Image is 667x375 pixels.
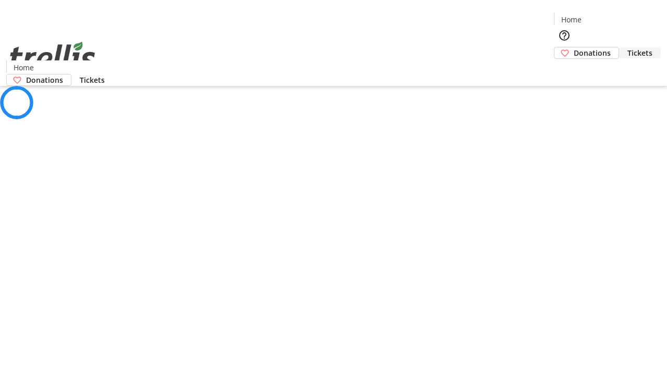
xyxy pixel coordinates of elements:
span: Donations [26,74,63,85]
img: Orient E2E Organization yQs7hprBS5's Logo [6,30,99,82]
span: Home [561,14,582,25]
span: Tickets [80,74,105,85]
button: Cart [554,59,575,80]
a: Tickets [619,47,661,58]
span: Home [14,62,34,73]
a: Tickets [71,74,113,85]
a: Donations [6,74,71,86]
a: Donations [554,47,619,59]
span: Donations [574,47,611,58]
a: Home [554,14,588,25]
button: Help [554,25,575,46]
span: Tickets [627,47,652,58]
a: Home [7,62,40,73]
